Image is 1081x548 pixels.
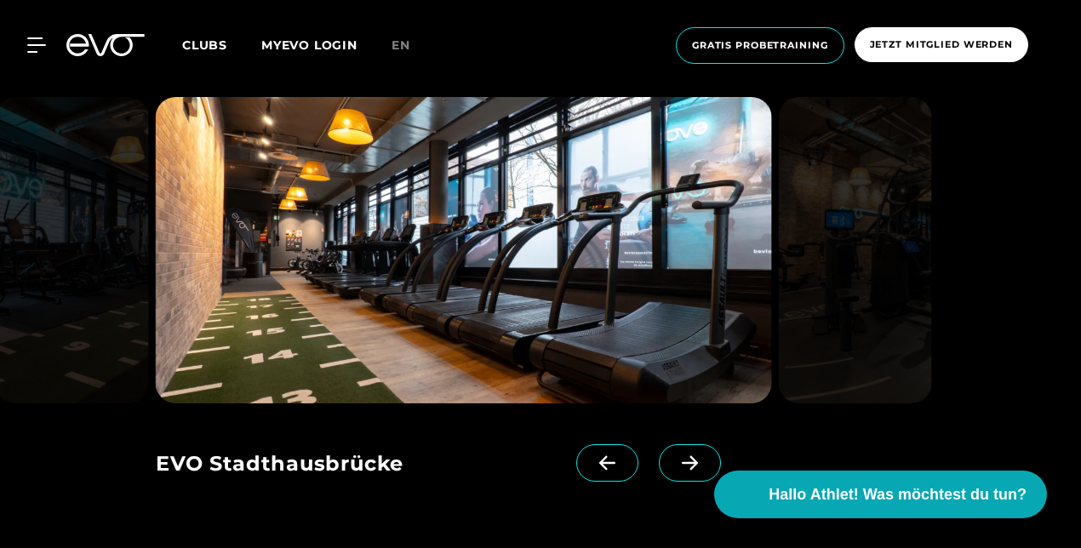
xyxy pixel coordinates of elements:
span: Gratis Probetraining [692,38,828,53]
a: Clubs [182,37,261,53]
a: MYEVO LOGIN [261,37,357,53]
img: evofitness [778,97,932,403]
span: Jetzt Mitglied werden [870,37,1013,52]
span: Hallo Athlet! Was möchtest du tun? [769,483,1027,506]
a: en [392,36,431,55]
span: Clubs [182,37,227,53]
span: en [392,37,410,53]
a: Jetzt Mitglied werden [849,27,1033,64]
button: Hallo Athlet! Was möchtest du tun? [714,471,1047,518]
img: evofitness [156,97,771,403]
a: Gratis Probetraining [671,27,849,64]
